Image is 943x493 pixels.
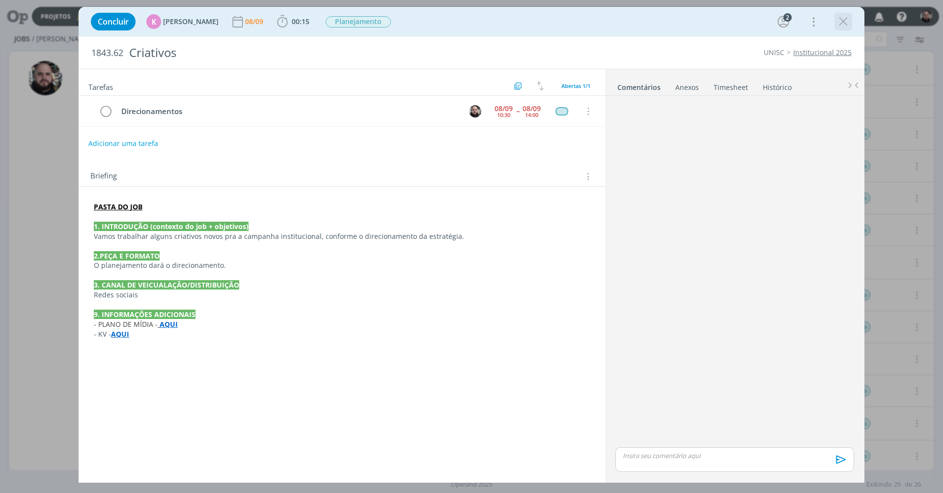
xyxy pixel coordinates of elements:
[94,222,249,231] strong: 1. INTRODUÇÃO (contexto do job + objetivos)
[561,82,590,89] span: Abertas 1/1
[163,18,219,25] span: [PERSON_NAME]
[764,48,784,57] a: UNISC
[776,14,791,29] button: 2
[94,329,590,339] p: - KV -
[783,13,792,22] div: 2
[160,319,178,329] a: AQUI
[326,16,391,28] span: Planejamento
[117,105,460,117] div: Direcionamentos
[79,7,864,483] div: dialog
[98,18,129,26] span: Concluir
[468,104,482,118] button: G
[94,319,158,329] span: - PLANO DE MÍDIA -
[675,83,699,92] div: Anexos
[523,105,541,112] div: 08/09
[90,170,117,183] span: Briefing
[146,14,161,29] div: K
[245,18,265,25] div: 08/09
[495,105,513,112] div: 08/09
[94,280,239,290] strong: 3. CANAL DE VEICUALAÇÃO/DISTRIBUIÇÃO
[94,251,160,261] strong: 2.PEÇA E FORMATO
[292,17,309,26] span: 00:15
[94,261,590,270] p: O planejamento dará o direcionamento.
[469,105,481,117] img: G
[516,108,519,115] span: --
[125,41,531,65] div: Criativos
[88,135,159,152] button: Adicionar uma tarefa
[537,82,544,90] img: arrow-down-up.svg
[88,80,113,92] span: Tarefas
[617,78,661,92] a: Comentários
[713,78,749,92] a: Timesheet
[275,14,312,29] button: 00:15
[111,329,129,339] a: AQUI
[146,14,219,29] button: K[PERSON_NAME]
[94,232,590,241] p: Vamos trabalhar alguns criativos novos pra a campanha institucional, conforme o direcionamento da...
[762,78,792,92] a: Histórico
[525,112,538,117] div: 14:00
[94,290,590,300] p: Redes sociais
[94,310,195,319] strong: 9. INFORMAÇÕES ADICIONAIS
[91,13,136,30] button: Concluir
[793,48,852,57] a: Institucional 2025
[325,16,391,28] button: Planejamento
[497,112,510,117] div: 10:30
[91,48,123,58] span: 1843.62
[94,202,142,211] a: PASTA DO JOB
